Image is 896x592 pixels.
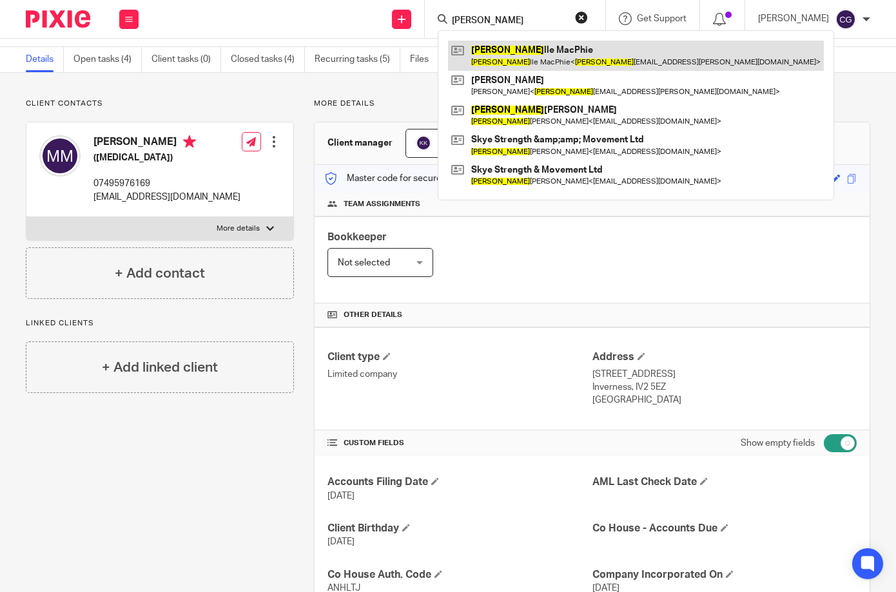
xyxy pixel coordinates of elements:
h3: Client manager [327,137,393,149]
span: Other details [344,310,402,320]
p: [PERSON_NAME] [758,12,829,25]
p: More details [217,224,260,234]
h4: CUSTOM FIELDS [327,438,592,448]
h4: + Add linked client [102,358,218,377]
h4: Accounts Filing Date [327,475,592,489]
span: [DATE] [327,492,355,501]
p: Limited company [327,368,592,381]
a: Files [410,47,439,72]
img: Pixie [26,10,90,28]
span: Not selected [338,258,390,267]
span: [DATE] [327,537,355,546]
img: svg%3E [39,135,81,177]
p: [GEOGRAPHIC_DATA] [592,394,857,406]
a: Closed tasks (4) [231,47,305,72]
input: Search [451,15,567,27]
a: Open tasks (4) [73,47,142,72]
h4: Client type [327,350,592,364]
p: Linked clients [26,318,294,329]
p: Master code for secure communications and files [324,172,547,185]
img: svg%3E [835,9,856,30]
a: Recurring tasks (5) [315,47,400,72]
p: 07495976169 [93,177,240,190]
h4: Address [592,350,857,364]
h4: [PERSON_NAME] [93,135,240,151]
p: Client contacts [26,99,294,109]
h4: + Add contact [115,263,205,283]
p: [EMAIL_ADDRESS][DOMAIN_NAME] [93,191,240,204]
h4: Company Incorporated On [592,568,857,582]
span: Bookkeeper [327,232,387,242]
h4: AML Last Check Date [592,475,857,489]
h5: ([MEDICAL_DATA]) [93,151,240,164]
a: Client tasks (0) [151,47,221,72]
p: [STREET_ADDRESS] [592,368,857,381]
a: Details [26,47,64,72]
label: Show empty fields [741,437,815,450]
span: Team assignments [344,199,420,209]
img: svg%3E [416,135,431,151]
p: Inverness, IV2 5EZ [592,381,857,394]
p: More details [314,99,870,109]
i: Primary [183,135,196,148]
h4: Client Birthday [327,522,592,535]
button: Clear [575,11,588,24]
h4: Co House - Accounts Due [592,522,857,535]
h4: Co House Auth. Code [327,568,592,582]
span: Get Support [637,14,687,23]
